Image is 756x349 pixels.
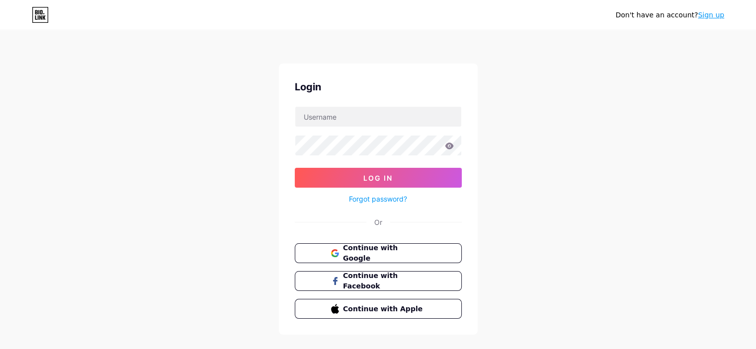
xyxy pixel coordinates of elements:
[295,107,461,127] input: Username
[349,194,407,204] a: Forgot password?
[363,174,393,182] span: Log In
[343,271,425,291] span: Continue with Facebook
[698,11,724,19] a: Sign up
[343,243,425,264] span: Continue with Google
[343,304,425,314] span: Continue with Apple
[295,168,462,188] button: Log In
[295,79,462,94] div: Login
[615,10,724,20] div: Don't have an account?
[374,217,382,227] div: Or
[295,271,462,291] button: Continue with Facebook
[295,299,462,319] button: Continue with Apple
[295,243,462,263] button: Continue with Google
